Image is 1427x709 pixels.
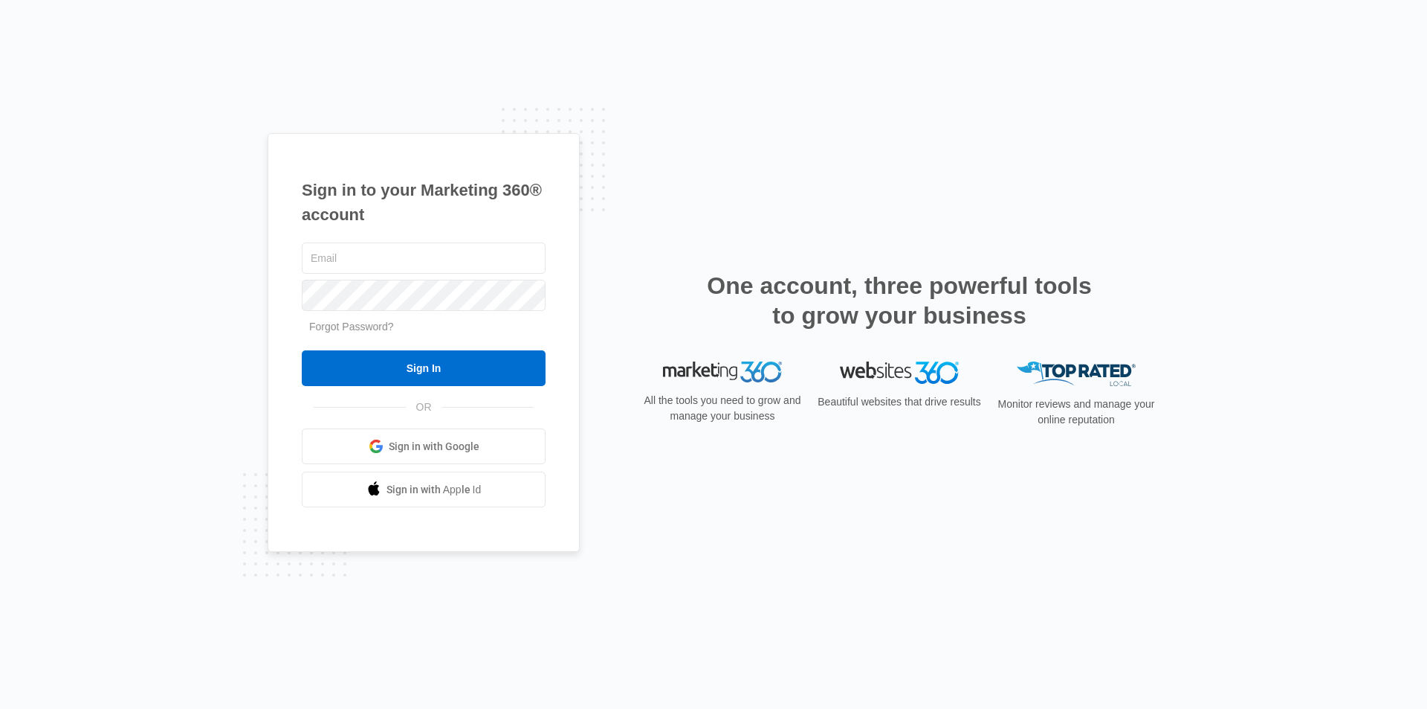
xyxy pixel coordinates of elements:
[386,482,482,498] span: Sign in with Apple Id
[302,472,546,507] a: Sign in with Apple Id
[639,393,806,424] p: All the tools you need to grow and manage your business
[1017,362,1136,386] img: Top Rated Local
[663,362,782,382] img: Marketing 360
[816,394,983,410] p: Beautiful websites that drive results
[302,178,546,227] h1: Sign in to your Marketing 360® account
[302,243,546,274] input: Email
[389,439,479,455] span: Sign in with Google
[302,429,546,464] a: Sign in with Google
[993,397,1159,428] p: Monitor reviews and manage your online reputation
[406,400,442,415] span: OR
[309,321,394,333] a: Forgot Password?
[702,271,1096,330] h2: One account, three powerful tools to grow your business
[302,350,546,386] input: Sign In
[840,362,959,383] img: Websites 360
